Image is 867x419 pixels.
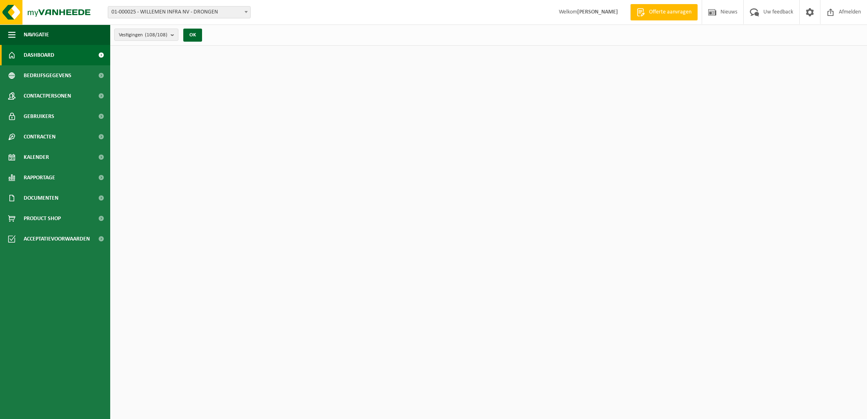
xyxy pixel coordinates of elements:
[24,208,61,229] span: Product Shop
[24,86,71,106] span: Contactpersonen
[24,65,71,86] span: Bedrijfsgegevens
[183,29,202,42] button: OK
[145,32,167,38] count: (108/108)
[24,188,58,208] span: Documenten
[24,127,56,147] span: Contracten
[119,29,167,41] span: Vestigingen
[577,9,618,15] strong: [PERSON_NAME]
[108,6,251,18] span: 01-000025 - WILLEMEN INFRA NV - DRONGEN
[647,8,694,16] span: Offerte aanvragen
[114,29,178,41] button: Vestigingen(108/108)
[630,4,698,20] a: Offerte aanvragen
[108,7,250,18] span: 01-000025 - WILLEMEN INFRA NV - DRONGEN
[24,45,54,65] span: Dashboard
[24,229,90,249] span: Acceptatievoorwaarden
[24,25,49,45] span: Navigatie
[24,147,49,167] span: Kalender
[24,106,54,127] span: Gebruikers
[24,167,55,188] span: Rapportage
